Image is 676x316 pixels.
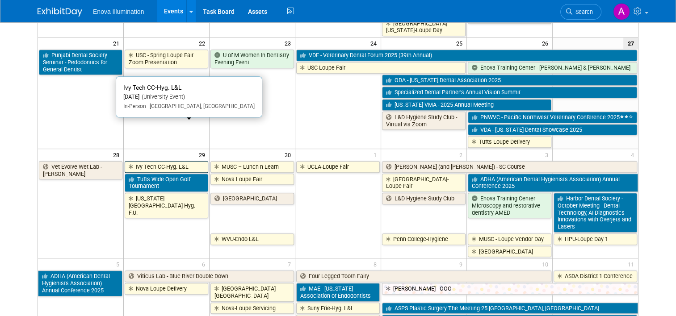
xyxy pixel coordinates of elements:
a: Nova-Loupe Servicing [210,303,294,314]
a: Nova Loupe Fair [210,174,294,185]
a: ADHA (American Dental Hygienists Association) Annual Conference 2025 [468,174,638,192]
span: 26 [541,37,552,49]
a: [US_STATE][GEOGRAPHIC_DATA]-Hyg. F.U. [125,193,208,218]
a: Suny Erie-Hyg. L&L [296,303,380,314]
span: 28 [112,149,123,160]
span: 5 [115,258,123,270]
a: [GEOGRAPHIC_DATA]-[GEOGRAPHIC_DATA] [210,283,294,301]
a: [GEOGRAPHIC_DATA]-Loupe Fair [382,174,466,192]
img: Andrea Miller [613,3,630,20]
a: Nova-Loupe Delivery [125,283,208,295]
a: Tufts Loupe Delivery [468,136,551,148]
span: In-Person [123,103,146,109]
span: 1 [373,149,381,160]
a: Viticus Lab - Blue River Double Down [125,270,294,282]
a: MUSC – Lunch n Learn [210,161,294,173]
a: [PERSON_NAME] (and [PERSON_NAME]) - SC Course [382,161,637,173]
a: Tufts Wide Open Golf Tournament [125,174,208,192]
span: 8 [373,258,381,270]
a: Punjabi Dental Society Seminar - Pedodontics for General Dentist [39,50,122,75]
span: 21 [112,37,123,49]
a: Harbor Dental Society - October Meeting - Dental Technology, AI Diagnostics Innovations with Over... [554,193,637,233]
span: Ivy Tech CC-Hyg. L&L [123,84,181,91]
a: Ivy Tech CC-Hyg. L&L [125,161,208,173]
span: 27 [623,37,638,49]
span: [GEOGRAPHIC_DATA], [GEOGRAPHIC_DATA] [146,103,255,109]
a: L&D Hygiene Study Club [382,193,466,204]
img: ExhibitDay [38,8,82,17]
span: (University Event) [139,93,185,100]
a: Enova Training Center - [PERSON_NAME] & [PERSON_NAME] [468,62,637,74]
span: 10 [541,258,552,270]
a: VDA - [US_STATE] Dental Showcase 2025 [468,124,637,136]
span: 25 [455,37,466,49]
a: ASDA District 1 Conference [554,270,637,282]
a: Vet Evolve Wet Lab - [PERSON_NAME] [39,161,122,179]
span: 6 [201,258,209,270]
a: ASPS Plastic Surgery The Meeting 25 [GEOGRAPHIC_DATA], [GEOGRAPHIC_DATA] [382,303,638,314]
span: 11 [627,258,638,270]
span: 24 [369,37,381,49]
a: Specialized Dental Partner’s Annual Vision Summit [382,87,637,98]
a: HPU-Loupe Day 1 [554,233,637,245]
span: 9 [458,258,466,270]
a: PNWVC - Pacific Northwest Veterinary Conference 2025 [468,112,637,123]
span: Enova Illumination [93,8,144,15]
a: MUSC - Loupe Vendor Day [468,233,551,245]
a: MAE - [US_STATE] Association of Endodontists [296,283,380,301]
a: Penn College-Hygiene [382,233,466,245]
span: 4 [630,149,638,160]
a: L&D Hygiene Study Club - Virtual via Zoom [382,112,466,130]
a: ADHA (American Dental Hygienists Association) Annual Conference 2025 [38,270,122,296]
a: [GEOGRAPHIC_DATA] [210,193,294,204]
a: ODA - [US_STATE] Dental Association 2025 [382,75,637,86]
span: 3 [544,149,552,160]
a: UCLA-Loupe Fair [296,161,380,173]
a: [GEOGRAPHIC_DATA][US_STATE]-Loupe Day [382,18,466,36]
a: WVU-Endo L&L [210,233,294,245]
span: 22 [198,37,209,49]
a: [GEOGRAPHIC_DATA] [468,246,551,258]
a: U of M Women In Dentistry Evening Event [210,50,294,68]
a: VDF - Veterinary Dental Forum 2025 (39th Annual) [296,50,637,61]
a: Four Legged Tooth Fairy [296,270,551,282]
div: [DATE] [123,93,255,101]
span: 2 [458,149,466,160]
span: Search [572,8,593,15]
a: USC - Spring Loupe Fair Zoom Presentation [125,50,208,68]
span: 7 [287,258,295,270]
span: 23 [284,37,295,49]
a: USC-Loupe Fair [296,62,466,74]
a: [PERSON_NAME] - OOO [382,283,638,295]
a: [US_STATE] VMA - 2025 Annual Meeting [382,99,551,111]
span: 30 [284,149,295,160]
a: Enova Training Center Microscopy and restorative dentistry AMED [468,193,551,218]
span: 29 [198,149,209,160]
a: Search [560,4,601,20]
